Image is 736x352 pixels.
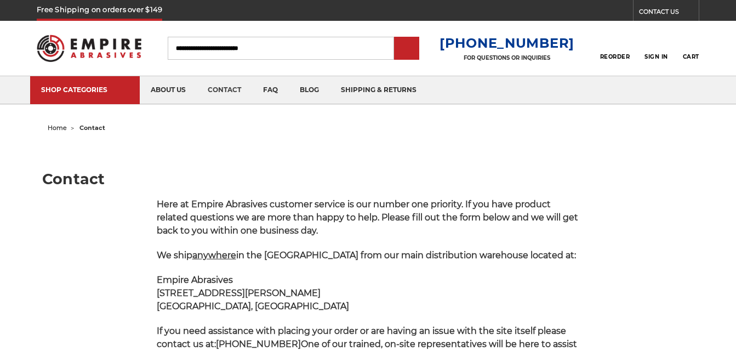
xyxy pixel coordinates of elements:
a: CONTACT US [639,5,699,21]
a: faq [252,76,289,104]
a: Reorder [600,36,630,60]
span: We ship in the [GEOGRAPHIC_DATA] from our main distribution warehouse located at: [157,250,576,260]
span: Sign In [644,53,668,60]
span: Cart [683,53,699,60]
a: [PHONE_NUMBER] [440,35,574,51]
span: Here at Empire Abrasives customer service is our number one priority. If you have product related... [157,199,578,236]
span: anywhere [192,250,236,260]
strong: [STREET_ADDRESS][PERSON_NAME] [GEOGRAPHIC_DATA], [GEOGRAPHIC_DATA] [157,288,349,311]
div: SHOP CATEGORIES [41,86,129,94]
a: contact [197,76,252,104]
a: Cart [683,36,699,60]
a: home [48,124,67,132]
a: blog [289,76,330,104]
span: Reorder [600,53,630,60]
span: Empire Abrasives [157,275,233,285]
input: Submit [396,38,418,60]
strong: [PHONE_NUMBER] [216,339,301,349]
h1: Contact [42,172,694,186]
img: Empire Abrasives [37,28,141,69]
a: about us [140,76,197,104]
span: contact [79,124,105,132]
a: SHOP CATEGORIES [30,76,140,104]
p: FOR QUESTIONS OR INQUIRIES [440,54,574,61]
a: shipping & returns [330,76,427,104]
